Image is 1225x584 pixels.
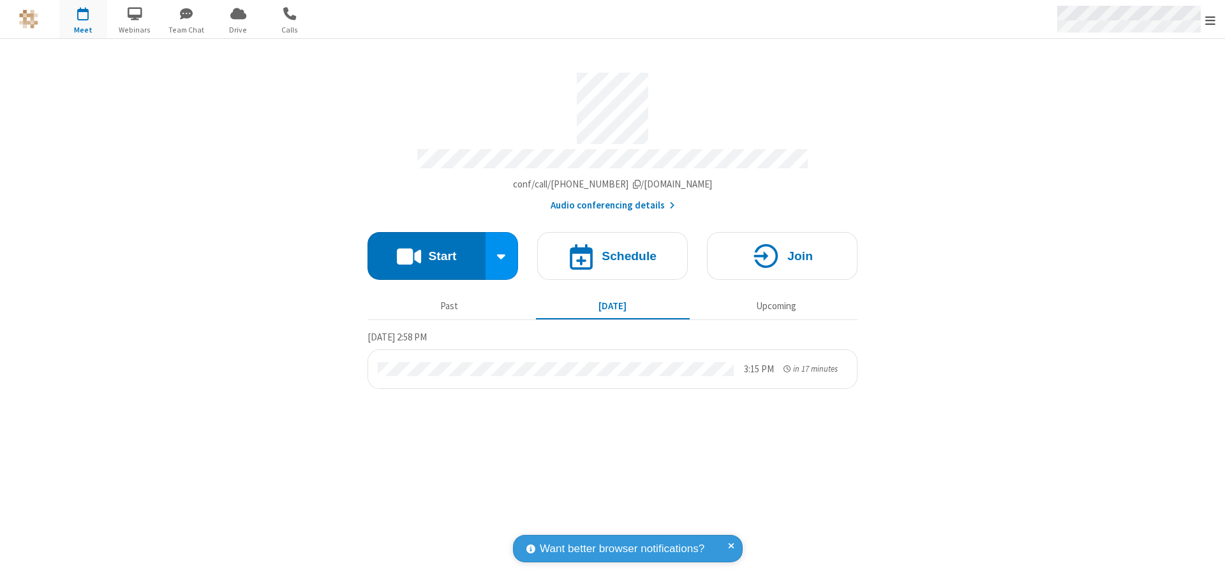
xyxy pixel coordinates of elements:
[367,63,857,213] section: Account details
[214,24,262,36] span: Drive
[787,250,813,262] h4: Join
[536,294,690,318] button: [DATE]
[513,178,713,190] span: Copy my meeting room link
[367,330,857,389] section: Today's Meetings
[699,294,853,318] button: Upcoming
[111,24,159,36] span: Webinars
[19,10,38,29] img: QA Selenium DO NOT DELETE OR CHANGE
[707,232,857,280] button: Join
[1193,551,1215,575] iframe: Chat
[373,294,526,318] button: Past
[537,232,688,280] button: Schedule
[793,363,838,374] span: in 17 minutes
[367,331,427,343] span: [DATE] 2:58 PM
[428,250,456,262] h4: Start
[540,541,704,557] span: Want better browser notifications?
[602,250,657,262] h4: Schedule
[266,24,314,36] span: Calls
[744,362,774,377] div: 3:15 PM
[59,24,107,36] span: Meet
[163,24,211,36] span: Team Chat
[367,232,486,280] button: Start
[551,198,675,213] button: Audio conferencing details
[513,177,713,192] button: Copy my meeting room linkCopy my meeting room link
[486,232,519,280] div: Start conference options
